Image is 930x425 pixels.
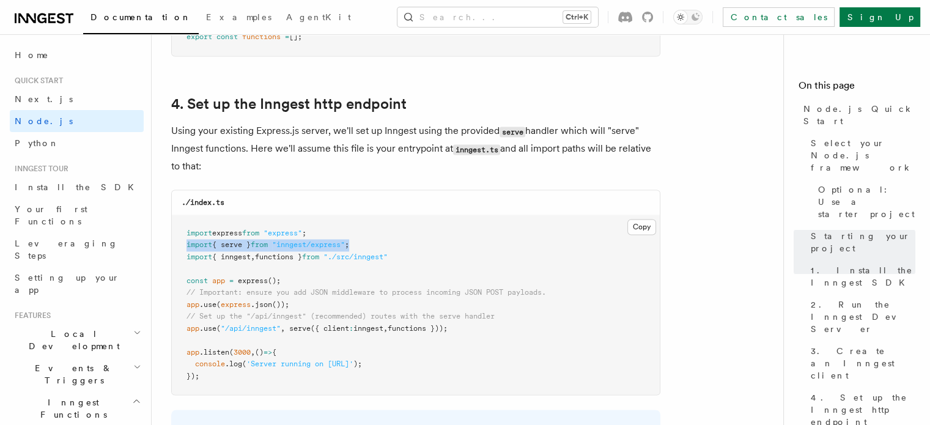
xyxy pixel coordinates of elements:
[83,4,199,34] a: Documentation
[242,32,281,41] span: functions
[229,348,234,357] span: (
[10,267,144,301] a: Setting up your app
[186,324,199,333] span: app
[186,300,199,309] span: app
[216,300,221,309] span: (
[15,94,73,104] span: Next.js
[15,204,87,226] span: Your first Functions
[806,340,915,386] a: 3. Create an Inngest client
[353,360,362,368] span: );
[345,240,349,249] span: ;
[199,348,229,357] span: .listen
[311,324,349,333] span: ({ client
[10,232,144,267] a: Leveraging Steps
[349,324,353,333] span: :
[186,372,199,380] span: });
[221,324,281,333] span: "/api/inngest"
[171,122,660,175] p: Using your existing Express.js server, we'll set up Inngest using the provided handler which will...
[289,32,302,41] span: [];
[268,276,281,285] span: ();
[182,198,224,207] code: ./index.ts
[171,95,407,113] a: 4. Set up the Inngest http endpoint
[811,298,915,335] span: 2. Run the Inngest Dev Server
[221,300,251,309] span: express
[323,253,388,261] span: "./src/inngest"
[15,273,120,295] span: Setting up your app
[90,12,191,22] span: Documentation
[251,348,255,357] span: ,
[186,32,212,41] span: export
[272,300,289,309] span: ());
[242,229,259,237] span: from
[279,4,358,33] a: AgentKit
[811,345,915,382] span: 3. Create an Inngest client
[212,276,225,285] span: app
[10,110,144,132] a: Node.js
[186,253,212,261] span: import
[212,240,251,249] span: { serve }
[500,127,525,137] code: serve
[199,324,216,333] span: .use
[811,230,915,254] span: Starting your project
[627,219,656,235] button: Copy
[272,240,345,249] span: "inngest/express"
[281,324,285,333] span: ,
[15,49,49,61] span: Home
[212,229,242,237] span: express
[264,348,272,357] span: =>
[15,138,59,148] span: Python
[10,76,63,86] span: Quick start
[10,132,144,154] a: Python
[10,357,144,391] button: Events & Triggers
[10,323,144,357] button: Local Development
[264,229,302,237] span: "express"
[453,144,500,155] code: inngest.ts
[212,253,251,261] span: { inngest
[673,10,703,24] button: Toggle dark mode
[195,360,225,368] span: console
[246,360,353,368] span: 'Server running on [URL]'
[272,348,276,357] span: {
[289,324,311,333] span: serve
[383,324,388,333] span: ,
[255,253,302,261] span: functions }
[186,229,212,237] span: import
[813,179,915,225] a: Optional: Use a starter project
[806,132,915,179] a: Select your Node.js framework
[285,32,289,41] span: =
[10,88,144,110] a: Next.js
[216,32,238,41] span: const
[723,7,835,27] a: Contact sales
[186,288,546,297] span: // Important: ensure you add JSON middleware to process incoming JSON POST payloads.
[225,360,242,368] span: .log
[803,103,915,127] span: Node.js Quick Start
[229,276,234,285] span: =
[353,324,383,333] span: inngest
[840,7,920,27] a: Sign Up
[10,328,133,352] span: Local Development
[811,264,915,289] span: 1. Install the Inngest SDK
[388,324,448,333] span: functions }));
[10,44,144,66] a: Home
[251,300,272,309] span: .json
[10,198,144,232] a: Your first Functions
[15,116,73,126] span: Node.js
[799,98,915,132] a: Node.js Quick Start
[216,324,221,333] span: (
[186,348,199,357] span: app
[806,225,915,259] a: Starting your project
[238,276,268,285] span: express
[10,311,51,320] span: Features
[799,78,915,98] h4: On this page
[242,360,246,368] span: (
[811,137,915,174] span: Select your Node.js framework
[199,4,279,33] a: Examples
[206,12,271,22] span: Examples
[806,259,915,294] a: 1. Install the Inngest SDK
[302,253,319,261] span: from
[563,11,591,23] kbd: Ctrl+K
[10,362,133,386] span: Events & Triggers
[806,294,915,340] a: 2. Run the Inngest Dev Server
[255,348,264,357] span: ()
[186,312,495,320] span: // Set up the "/api/inngest" (recommended) routes with the serve handler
